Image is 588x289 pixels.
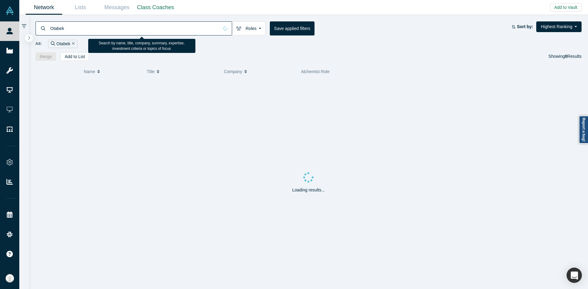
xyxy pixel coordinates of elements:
[48,40,77,48] div: Otabek
[301,69,330,74] span: Alchemist Role
[84,65,140,78] button: Name
[147,65,217,78] button: Title
[70,40,75,47] button: Remove Filter
[536,21,582,32] button: Highest Ranking
[26,0,62,15] a: Network
[60,52,89,61] button: Add to List
[565,54,567,59] strong: 0
[50,21,219,35] input: Search by name, title, company, summary, expertise, investment criteria or topics of focus
[292,187,325,193] p: Loading results...
[517,24,533,29] strong: Sort by:
[270,21,315,35] button: Save applied filters
[36,52,56,61] button: Merge
[550,3,582,12] button: Add to Vault
[36,41,42,47] span: All:
[6,6,14,15] img: Alchemist Vault Logo
[224,65,242,78] span: Company
[6,274,14,283] img: Anna Sanchez's Account
[62,0,99,15] a: Lists
[579,116,588,144] a: Report a bug!
[135,0,176,15] a: Class Coaches
[565,54,582,59] span: Results
[147,65,155,78] span: Title
[548,52,582,61] div: Showing
[224,65,295,78] button: Company
[232,21,266,35] button: Roles
[84,65,95,78] span: Name
[99,0,135,15] a: Messages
